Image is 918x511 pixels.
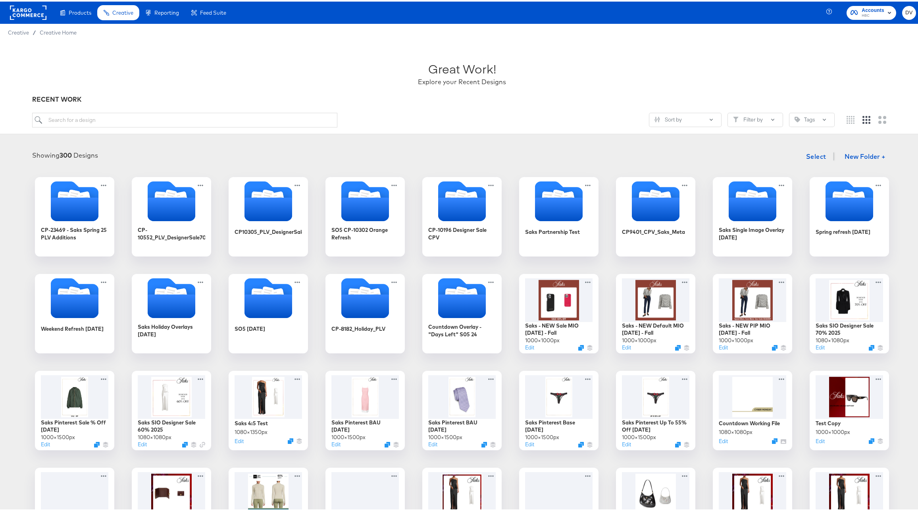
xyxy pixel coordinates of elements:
[32,149,98,158] div: Showing Designs
[229,180,308,220] svg: Folder
[428,59,496,76] div: Great Work!
[616,180,695,220] svg: Folder
[622,432,656,440] div: 1000 × 1500 px
[905,7,913,16] span: DV
[719,335,753,343] div: 1000 × 1000 px
[789,111,835,125] button: TagTags
[235,418,268,426] div: Saks 4:5 Test
[229,277,308,316] svg: Folder
[60,150,72,158] strong: 300
[772,343,778,349] svg: Duplicate
[719,418,780,426] div: Countdown Working File
[869,437,874,442] button: Duplicate
[325,175,405,255] div: SO5 CP-10302 Orange Refresh
[288,437,293,442] button: Duplicate
[525,335,560,343] div: 1000 × 1000 px
[41,417,108,432] div: Saks Pinterest Sale % Off [DATE]
[838,148,892,163] button: New Folder +
[719,342,728,350] button: Edit
[41,324,104,331] div: Weekend Refresh [DATE]
[719,427,752,434] div: 1080 × 1080 px
[331,225,399,239] div: SO5 CP-10302 Orange Refresh
[713,175,792,255] div: Saks Single Image Overlay [DATE]
[675,440,681,446] svg: Duplicate
[578,440,584,446] button: Duplicate
[418,76,506,85] div: Explore your Recent Designs
[816,335,849,343] div: 1080 × 1080 px
[733,115,739,121] svg: Filter
[481,440,487,446] button: Duplicate
[325,277,405,316] svg: Folder
[35,175,114,255] div: CP-23469 - Saks Spring 25 PLV Additions
[422,277,502,316] svg: Folder
[154,8,179,14] span: Reporting
[810,272,889,352] div: Saks SIO Designer Sale 70% 20251080×1080pxEditDuplicate
[132,369,211,449] div: Saks SIO Designer Sale 60% 20251080×1080pxEditDuplicate
[229,175,308,255] div: CP10305_PLV_DesignerSale60
[816,427,850,434] div: 1000 × 1000 px
[847,114,854,122] svg: Small grid
[35,369,114,449] div: Saks Pinterest Sale % Off [DATE]1000×1500pxEditDuplicate
[41,439,50,447] button: Edit
[862,11,884,17] span: HBC
[138,322,205,336] div: Saks Holiday Overlays [DATE]
[525,432,559,440] div: 1000 × 1500 px
[578,343,584,349] svg: Duplicate
[713,180,792,220] svg: Folder
[649,111,722,125] button: SlidersSort by
[616,175,695,255] div: CP9401_CPV_Saks_Meta
[132,180,211,220] svg: Folder
[132,272,211,352] div: Saks Holiday Overlays [DATE]
[331,324,385,331] div: CP-8182_Holiday_PLV
[428,322,496,336] div: Countdown Overlay - "Days Left" S05 24
[622,320,689,335] div: Saks - NEW Default MIO [DATE] - Fall
[132,175,211,255] div: CP-10552_PLV_DesignerSale70
[525,320,593,335] div: Saks - NEW Sale MIO [DATE] - Fall
[816,436,825,444] button: Edit
[331,417,399,432] div: Saks Pinterest BAU [DATE]
[622,227,685,234] div: CP9401_CPV_Saks_Meta
[132,277,211,316] svg: Folder
[138,432,171,440] div: 1080 × 1080 px
[622,417,689,432] div: Saks Pinterest Up To 55% Off [DATE]
[32,111,338,126] input: Search for a design
[902,4,916,18] button: DV
[385,440,390,446] button: Duplicate
[616,369,695,449] div: Saks Pinterest Up To 55% Off [DATE]1000×1500pxEditDuplicate
[331,432,366,440] div: 1000 × 1500 px
[713,369,792,449] div: Countdown Working File1080×1080pxEditDuplicate
[422,180,502,220] svg: Folder
[519,369,599,449] div: Saks Pinterest Base [DATE]1000×1500pxEditDuplicate
[675,343,681,349] svg: Duplicate
[182,440,188,446] svg: Duplicate
[200,8,226,14] span: Feed Suite
[29,28,40,34] span: /
[806,149,826,160] span: Select
[428,225,496,239] div: CP-10196 Designer Sale CPV
[622,439,631,447] button: Edit
[772,437,778,442] svg: Duplicate
[622,342,631,350] button: Edit
[816,320,883,335] div: Saks SIO Designer Sale 70% 2025
[94,440,100,446] svg: Duplicate
[862,5,884,13] span: Accounts
[229,272,308,352] div: SO5 [DATE]
[138,439,147,447] button: Edit
[112,8,133,14] span: Creative
[138,417,205,432] div: Saks SIO Designer Sale 60% 2025
[519,272,599,352] div: Saks - NEW Sale MIO [DATE] - Fall1000×1000pxEditDuplicate
[616,272,695,352] div: Saks - NEW Default MIO [DATE] - Fall1000×1000pxEditDuplicate
[816,227,870,234] div: Spring refresh [DATE]
[878,114,886,122] svg: Large grid
[325,369,405,449] div: Saks Pinterest BAU [DATE]1000×1500pxEditDuplicate
[422,272,502,352] div: Countdown Overlay - "Days Left" S05 24
[138,225,205,239] div: CP-10552_PLV_DesignerSale70
[869,343,874,349] button: Duplicate
[428,439,437,447] button: Edit
[35,277,114,316] svg: Folder
[719,225,786,239] div: Saks Single Image Overlay [DATE]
